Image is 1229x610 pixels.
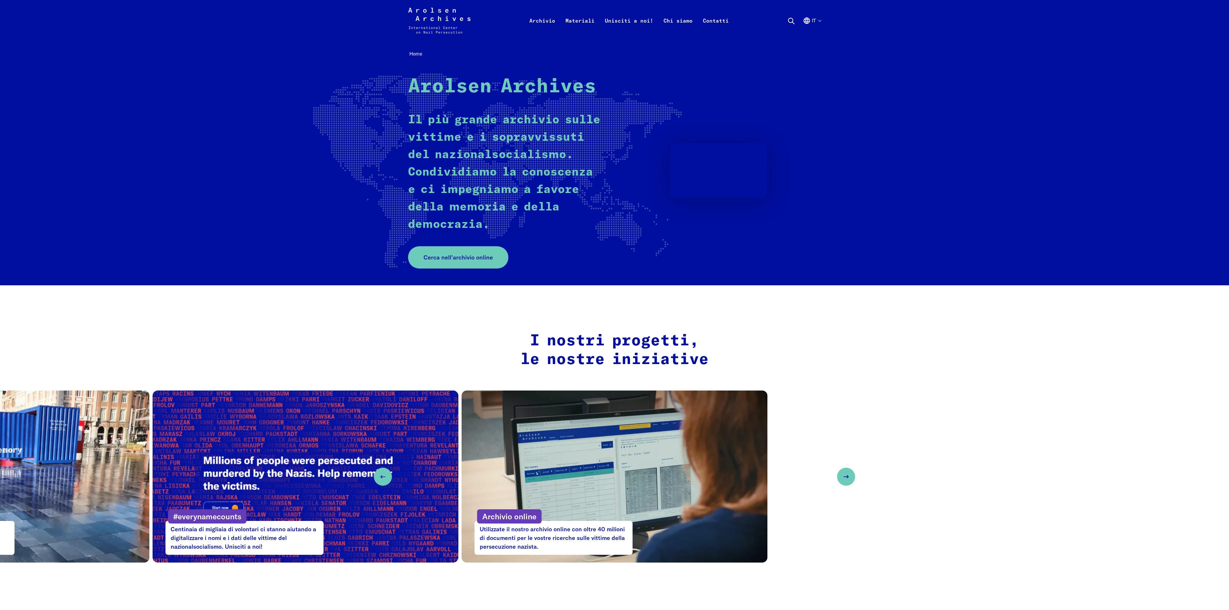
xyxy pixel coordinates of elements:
[462,391,767,563] li: 1 / 3
[475,521,633,555] p: Utilizzate il nostro archivio online con oltre 40 milioni di documenti per le vostre ricerche sul...
[477,509,542,524] p: Archivio online
[153,391,458,563] li: 3 / 3
[424,253,493,262] span: Cerca nell’archivio online
[560,15,600,41] a: Materiali
[409,51,422,57] span: Home
[408,49,821,59] nav: Breadcrumb
[168,509,246,524] p: #everynamecounts
[462,391,767,563] a: Archivio onlineUtilizzate il nostro archivio online con oltre 40 milioni di documenti per le vost...
[165,521,324,555] p: Centinaia di migliaia di volontari ci stanno aiutando a digitalizzare i nomi e i dati delle vitti...
[153,391,458,563] a: #everynamecountsCentinaia di migliaia di volontari ci stanno aiutando a digitalizzare i nomi e i ...
[524,15,560,41] a: Archivio
[837,468,855,486] button: Next slide
[408,77,596,97] strong: Arolsen Archives
[524,8,734,34] nav: Primaria
[658,15,698,41] a: Chi siamo
[698,15,734,41] a: Contatti
[478,332,751,369] h2: I nostri progetti, le nostre iniziative
[408,246,508,269] a: Cerca nell’archivio online
[408,111,603,233] p: Il più grande archivio sulle vittime e i sopravvissuti del nazionalsocialismo. Condividiamo la co...
[374,468,392,486] button: Previous slide
[600,15,658,41] a: Unisciti a noi!
[803,17,821,40] button: Italiano, selezione lingua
